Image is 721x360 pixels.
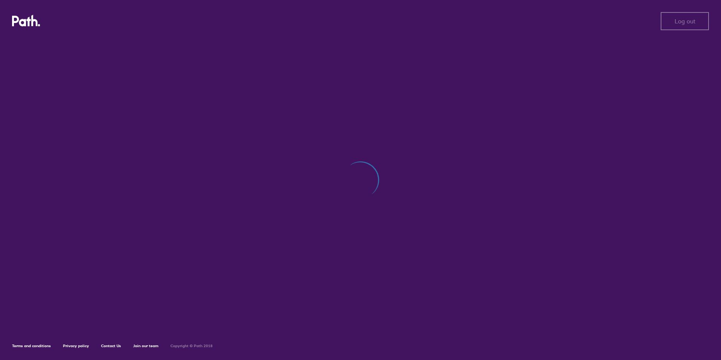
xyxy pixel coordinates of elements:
[63,343,89,348] a: Privacy policy
[661,12,709,30] button: Log out
[133,343,158,348] a: Join our team
[101,343,121,348] a: Contact Us
[675,18,695,25] span: Log out
[12,343,51,348] a: Terms and conditions
[170,344,213,348] h6: Copyright © Path 2018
